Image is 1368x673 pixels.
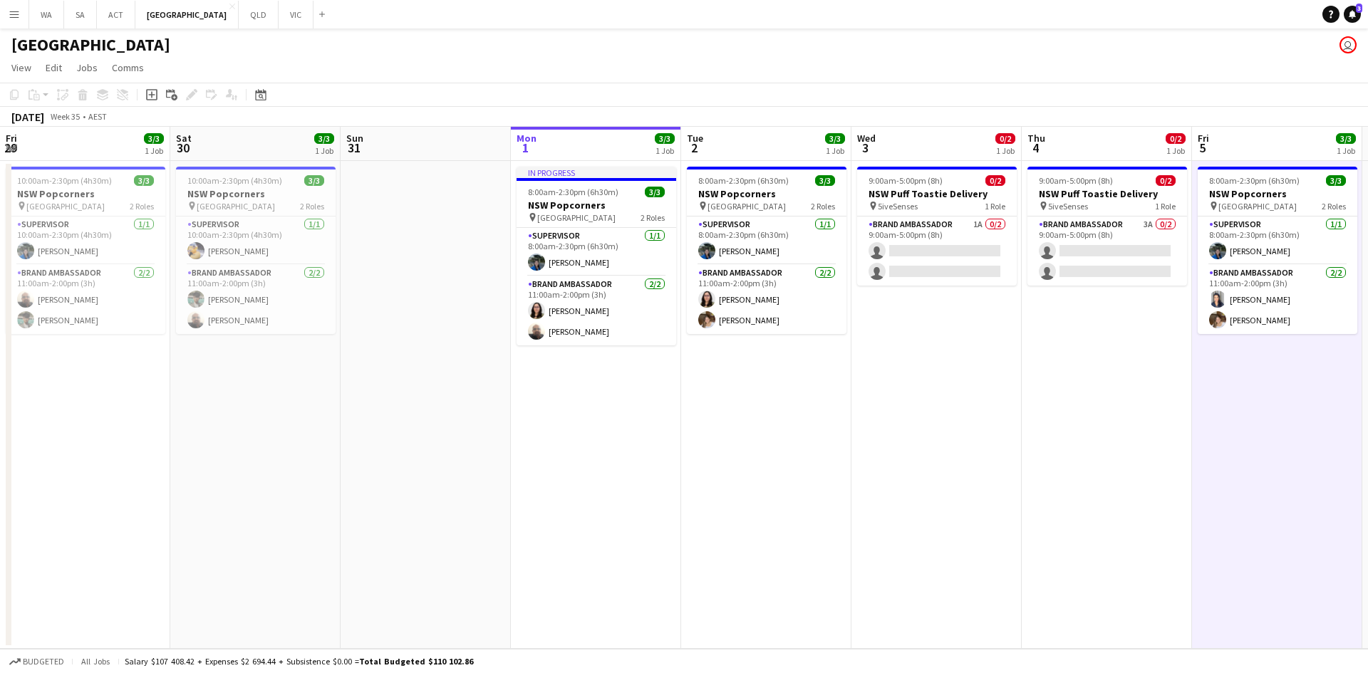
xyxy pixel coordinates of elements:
[112,61,144,74] span: Comms
[6,187,165,200] h3: NSW Popcorners
[645,187,665,197] span: 3/3
[71,58,103,77] a: Jobs
[869,175,943,186] span: 9:00am-5:00pm (8h)
[106,58,150,77] a: Comms
[11,110,44,124] div: [DATE]
[687,167,846,334] app-job-card: 8:00am-2:30pm (6h30m)3/3NSW Popcorners [GEOGRAPHIC_DATA]2 RolesSupervisor1/18:00am-2:30pm (6h30m)...
[6,216,165,265] app-card-role: Supervisor1/110:00am-2:30pm (4h30m)[PERSON_NAME]
[641,212,665,223] span: 2 Roles
[985,201,1005,212] span: 1 Role
[1155,201,1176,212] span: 1 Role
[6,167,165,334] app-job-card: 10:00am-2:30pm (4h30m)3/3NSW Popcorners [GEOGRAPHIC_DATA]2 RolesSupervisor1/110:00am-2:30pm (4h30...
[1027,216,1187,286] app-card-role: Brand Ambassador3A0/29:00am-5:00pm (8h)
[187,175,282,186] span: 10:00am-2:30pm (4h30m)
[1198,265,1357,334] app-card-role: Brand Ambassador2/211:00am-2:00pm (3h)[PERSON_NAME][PERSON_NAME]
[176,132,192,145] span: Sat
[300,201,324,212] span: 2 Roles
[176,265,336,334] app-card-role: Brand Ambassador2/211:00am-2:00pm (3h)[PERSON_NAME][PERSON_NAME]
[11,61,31,74] span: View
[1196,140,1209,156] span: 5
[1025,140,1045,156] span: 4
[1156,175,1176,186] span: 0/2
[279,1,313,28] button: VIC
[687,216,846,265] app-card-role: Supervisor1/18:00am-2:30pm (6h30m)[PERSON_NAME]
[1322,201,1346,212] span: 2 Roles
[514,140,537,156] span: 1
[125,656,473,667] div: Salary $107 408.42 + Expenses $2 694.44 + Subsistence $0.00 =
[76,61,98,74] span: Jobs
[134,175,154,186] span: 3/3
[1198,167,1357,334] app-job-card: 8:00am-2:30pm (6h30m)3/3NSW Popcorners [GEOGRAPHIC_DATA]2 RolesSupervisor1/18:00am-2:30pm (6h30m)...
[1039,175,1113,186] span: 9:00am-5:00pm (8h)
[528,187,618,197] span: 8:00am-2:30pm (6h30m)
[346,132,363,145] span: Sun
[145,145,163,156] div: 1 Job
[64,1,97,28] button: SA
[1048,201,1088,212] span: 5iveSenses
[6,265,165,334] app-card-role: Brand Ambassador2/211:00am-2:00pm (3h)[PERSON_NAME][PERSON_NAME]
[1337,145,1355,156] div: 1 Job
[174,140,192,156] span: 30
[857,132,876,145] span: Wed
[176,187,336,200] h3: NSW Popcorners
[4,140,17,156] span: 29
[239,1,279,28] button: QLD
[1356,4,1362,13] span: 3
[855,140,876,156] span: 3
[826,145,844,156] div: 1 Job
[1339,36,1357,53] app-user-avatar: Declan Murray
[344,140,363,156] span: 31
[135,1,239,28] button: [GEOGRAPHIC_DATA]
[517,132,537,145] span: Mon
[26,201,105,212] span: [GEOGRAPHIC_DATA]
[655,133,675,144] span: 3/3
[985,175,1005,186] span: 0/2
[857,167,1017,286] app-job-card: 9:00am-5:00pm (8h)0/2NSW Puff Toastie Delivery 5iveSenses1 RoleBrand Ambassador1A0/29:00am-5:00pm...
[517,276,676,345] app-card-role: Brand Ambassador2/211:00am-2:00pm (3h)[PERSON_NAME][PERSON_NAME]
[537,212,616,223] span: [GEOGRAPHIC_DATA]
[517,167,676,345] app-job-card: In progress8:00am-2:30pm (6h30m)3/3NSW Popcorners [GEOGRAPHIC_DATA]2 RolesSupervisor1/18:00am-2:3...
[517,167,676,178] div: In progress
[314,133,334,144] span: 3/3
[1198,132,1209,145] span: Fri
[1027,167,1187,286] app-job-card: 9:00am-5:00pm (8h)0/2NSW Puff Toastie Delivery 5iveSenses1 RoleBrand Ambassador3A0/29:00am-5:00pm...
[176,216,336,265] app-card-role: Supervisor1/110:00am-2:30pm (4h30m)[PERSON_NAME]
[857,187,1017,200] h3: NSW Puff Toastie Delivery
[6,58,37,77] a: View
[1344,6,1361,23] a: 3
[23,657,64,667] span: Budgeted
[1326,175,1346,186] span: 3/3
[6,132,17,145] span: Fri
[7,654,66,669] button: Budgeted
[97,1,135,28] button: ACT
[1166,145,1185,156] div: 1 Job
[11,34,170,56] h1: [GEOGRAPHIC_DATA]
[687,265,846,334] app-card-role: Brand Ambassador2/211:00am-2:00pm (3h)[PERSON_NAME][PERSON_NAME]
[1218,201,1297,212] span: [GEOGRAPHIC_DATA]
[687,132,703,145] span: Tue
[176,167,336,334] div: 10:00am-2:30pm (4h30m)3/3NSW Popcorners [GEOGRAPHIC_DATA]2 RolesSupervisor1/110:00am-2:30pm (4h30...
[1198,187,1357,200] h3: NSW Popcorners
[304,175,324,186] span: 3/3
[197,201,275,212] span: [GEOGRAPHIC_DATA]
[687,187,846,200] h3: NSW Popcorners
[130,201,154,212] span: 2 Roles
[1166,133,1186,144] span: 0/2
[517,199,676,212] h3: NSW Popcorners
[996,145,1015,156] div: 1 Job
[995,133,1015,144] span: 0/2
[144,133,164,144] span: 3/3
[47,111,83,122] span: Week 35
[1336,133,1356,144] span: 3/3
[811,201,835,212] span: 2 Roles
[708,201,786,212] span: [GEOGRAPHIC_DATA]
[40,58,68,77] a: Edit
[1027,132,1045,145] span: Thu
[29,1,64,28] button: WA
